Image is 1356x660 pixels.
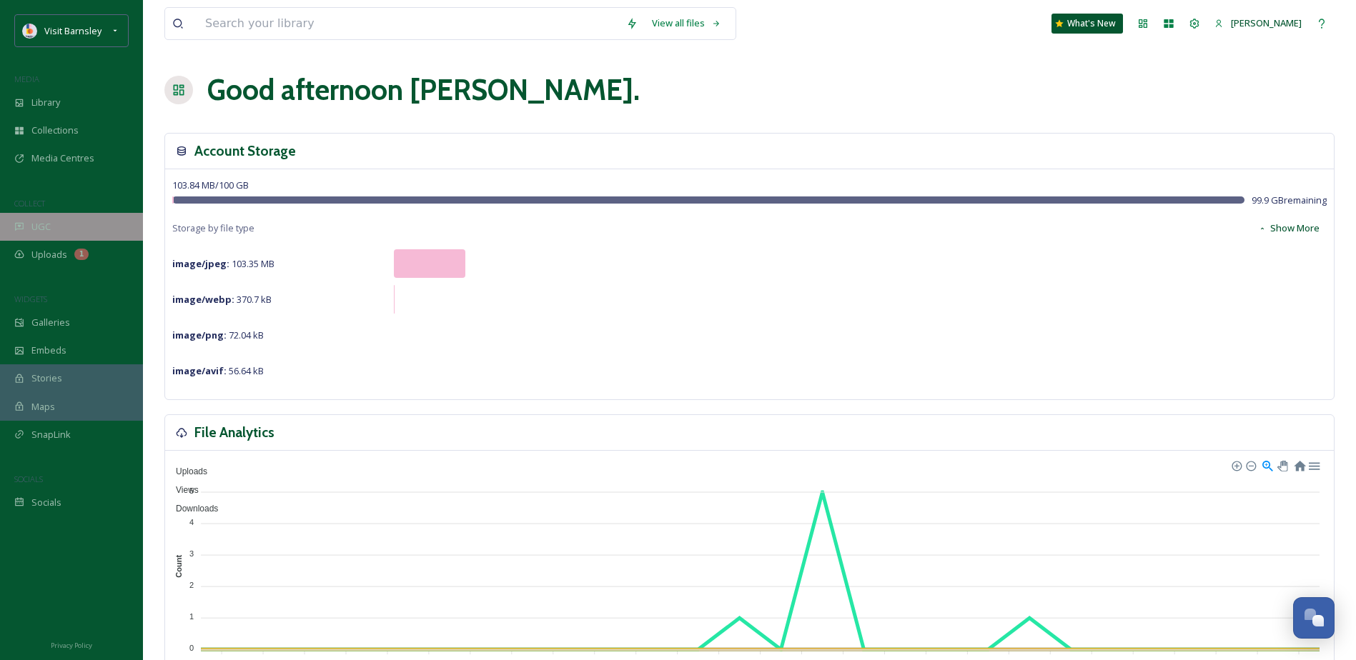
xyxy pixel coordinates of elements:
[74,249,89,260] div: 1
[194,422,274,443] h3: File Analytics
[44,24,102,37] span: Visit Barnsley
[1251,214,1327,242] button: Show More
[172,293,234,306] strong: image/webp :
[31,124,79,137] span: Collections
[31,248,67,261] span: Uploads
[1231,460,1241,470] div: Zoom In
[31,371,62,385] span: Stories
[172,329,264,341] span: 72.04 kB
[172,364,227,377] strong: image/avif :
[189,549,194,558] tspan: 3
[14,294,47,304] span: WIDGETS
[207,69,640,111] h1: Good afternoon [PERSON_NAME] .
[189,612,194,621] tspan: 1
[645,9,728,37] a: View all files
[172,179,249,191] span: 103.84 MB / 100 GB
[14,474,43,484] span: SOCIALS
[1245,460,1255,470] div: Zoom Out
[172,257,229,270] strong: image/jpeg :
[1307,459,1320,471] div: Menu
[172,329,227,341] strong: image/png :
[165,466,207,476] span: Uploads
[1051,14,1123,34] a: What's New
[172,293,272,306] span: 370.7 kB
[198,8,619,39] input: Search your library
[189,518,194,526] tspan: 4
[1261,459,1273,471] div: Selection Zoom
[14,198,45,209] span: COLLECT
[172,257,274,270] span: 103.35 MB
[194,141,296,161] h3: Account Storage
[51,636,92,653] a: Privacy Policy
[31,220,51,234] span: UGC
[51,641,92,650] span: Privacy Policy
[1252,194,1327,207] span: 99.9 GB remaining
[189,486,194,494] tspan: 5
[31,344,66,357] span: Embeds
[31,428,71,441] span: SnapLink
[1277,461,1286,469] div: Panning
[189,581,194,589] tspan: 2
[1293,459,1305,471] div: Reset Zoom
[1231,16,1302,29] span: [PERSON_NAME]
[189,644,194,652] tspan: 0
[1207,9,1309,37] a: [PERSON_NAME]
[31,316,70,329] span: Galleries
[174,555,183,578] text: Count
[31,496,61,509] span: Socials
[23,24,37,38] img: barnsley-logo-in-colour.png
[31,96,60,109] span: Library
[165,504,218,514] span: Downloads
[14,74,39,84] span: MEDIA
[172,221,254,235] span: Storage by file type
[31,151,94,165] span: Media Centres
[172,364,264,377] span: 56.64 kB
[1293,597,1335,639] button: Open Chat
[31,400,55,414] span: Maps
[165,485,199,495] span: Views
